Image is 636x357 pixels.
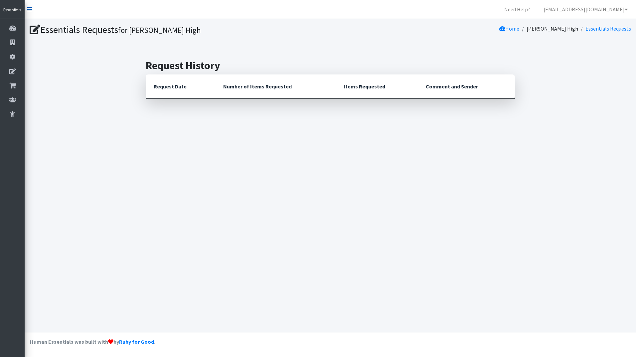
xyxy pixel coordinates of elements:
[418,74,515,99] th: Comment and Sender
[146,74,215,99] th: Request Date
[118,25,201,35] small: for [PERSON_NAME] High
[538,3,633,16] a: [EMAIL_ADDRESS][DOMAIN_NAME]
[499,3,536,16] a: Need Help?
[30,24,328,36] h1: Essentials Requests
[3,7,22,13] img: HumanEssentials
[30,338,155,345] strong: Human Essentials was built with by .
[499,25,519,32] a: Home
[215,74,336,99] th: Number of Items Requested
[146,59,515,72] h2: Request History
[527,25,578,32] a: [PERSON_NAME] High
[336,74,418,99] th: Items Requested
[119,338,154,345] a: Ruby for Good
[585,25,631,32] a: Essentials Requests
